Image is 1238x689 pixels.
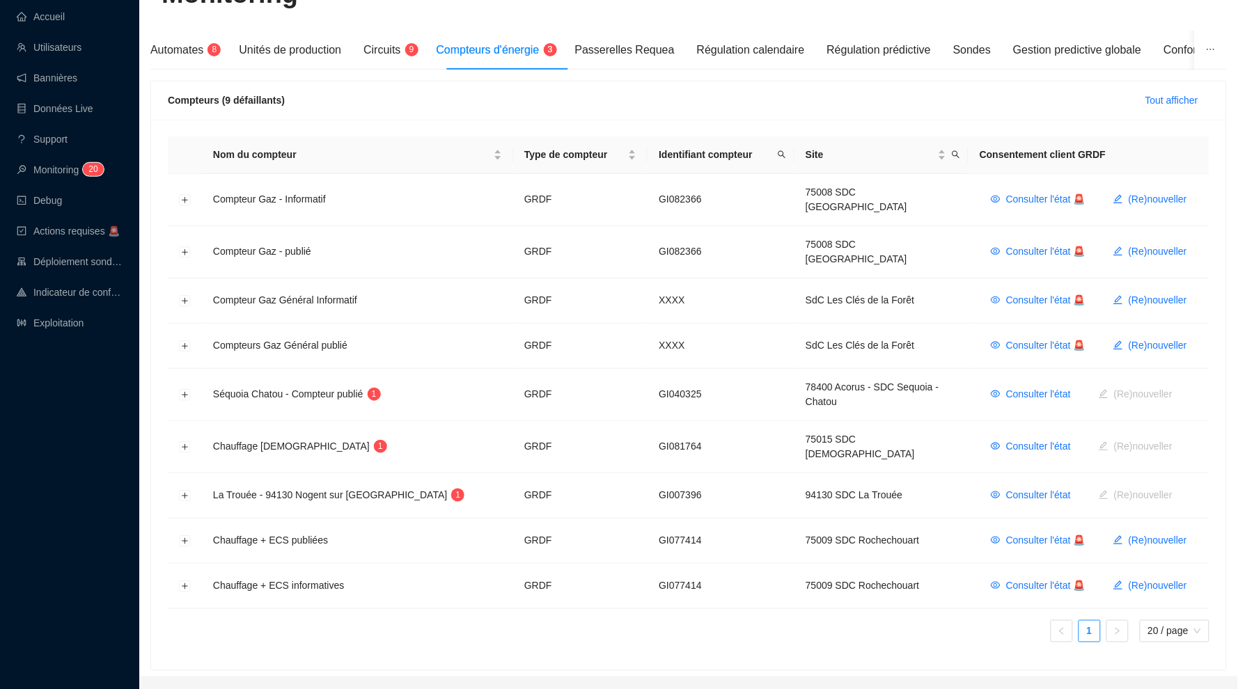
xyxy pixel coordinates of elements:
[1102,241,1198,263] button: (Re)nouveller
[1013,42,1141,58] div: Gestion predictive globale
[1102,189,1198,211] button: (Re)nouveller
[180,491,191,502] button: Développer la ligne
[213,489,447,500] span: La Trouée - 94130 Nogent sur [GEOGRAPHIC_DATA]
[806,489,902,500] span: 94130 SDC La Trouée
[212,45,217,54] span: 8
[213,534,328,546] span: Chauffage + ECS publiées
[456,490,461,500] span: 1
[88,164,93,174] span: 2
[1113,194,1123,204] span: edit
[378,441,383,451] span: 1
[1140,620,1209,642] div: taille de la page
[513,174,648,226] td: GRDF
[1195,31,1227,70] button: ellipsis
[1134,89,1209,111] button: Tout afficher
[1006,244,1086,259] span: Consulter l'état 🚨
[648,564,794,609] td: GI077414
[405,43,418,56] sup: 9
[1113,340,1123,350] span: edit
[1058,627,1066,635] span: left
[575,44,675,56] span: Passerelles Requea
[648,518,794,564] td: GI077414
[1106,620,1129,642] li: Page suivante
[213,340,347,351] span: Compteurs Gaz Général publié
[451,489,464,502] sup: 1
[806,148,935,162] span: Site
[1129,533,1187,548] span: (Re)nouveller
[180,390,191,401] button: Développer la ligne
[1129,578,1187,593] span: (Re)nouveller
[1102,335,1198,357] button: (Re)nouveller
[806,294,914,306] span: SdC Les Clés de la Forêt
[991,580,1001,590] span: eye
[17,287,123,298] a: heat-mapIndicateur de confort
[180,195,191,206] button: Développer la ligne
[1006,488,1071,502] span: Consulter l'état
[368,388,381,401] sup: 1
[991,194,1001,204] span: eye
[372,389,377,399] span: 1
[1102,575,1198,597] button: (Re)nouveller
[1129,293,1187,308] span: (Re)nouveller
[513,136,648,174] th: Type de compteur
[17,195,62,206] a: codeDebug
[180,341,191,352] button: Développer la ligne
[991,441,1001,451] span: eye
[953,42,991,58] div: Sondes
[17,164,100,175] a: monitorMonitoring20
[1106,620,1129,642] button: right
[806,434,915,459] span: 75015 SDC [DEMOGRAPHIC_DATA]
[1088,436,1184,458] button: (Re)nouveller
[168,95,285,106] span: Compteurs (9 défaillants)
[1148,621,1201,642] span: 20 / page
[17,42,81,53] a: teamUtilisateurs
[1079,621,1100,642] a: 1
[513,421,648,473] td: GRDF
[17,103,93,114] a: databaseDonnées Live
[827,42,931,58] div: Régulation prédictive
[180,247,191,258] button: Développer la ligne
[794,136,969,174] th: Site
[213,441,370,452] span: Chauffage [DEMOGRAPHIC_DATA]
[806,381,939,407] span: 78400 Acorus - SDC Sequoia - Chatou
[1006,338,1086,353] span: Consulter l'état 🚨
[239,44,341,56] span: Unités de production
[980,530,1097,552] button: Consulter l'état 🚨
[513,278,648,324] td: GRDF
[1129,338,1187,353] span: (Re)nouveller
[1006,192,1086,207] span: Consulter l'état 🚨
[1113,627,1122,635] span: right
[1102,530,1198,552] button: (Re)nouveller
[980,575,1097,597] button: Consulter l'état 🚨
[513,564,648,609] td: GRDF
[180,296,191,307] button: Développer la ligne
[648,278,794,324] td: XXXX
[991,535,1001,545] span: eye
[1113,246,1123,256] span: edit
[1113,295,1123,305] span: edit
[17,226,26,236] span: check-square
[806,580,919,591] span: 75009 SDC Rochechouart
[1006,439,1071,454] span: Consulter l'état
[33,225,120,237] span: Actions requises 🚨
[180,581,191,592] button: Développer la ligne
[83,163,103,176] sup: 20
[1088,484,1184,507] button: (Re)nouveller
[659,148,772,162] span: Identifiant compteur
[513,226,648,278] td: GRDF
[374,440,387,453] sup: 1
[648,421,794,473] td: GI081764
[648,226,794,278] td: GI082366
[1006,533,1086,548] span: Consulter l'état 🚨
[17,134,68,145] a: questionSupport
[1113,580,1123,590] span: edit
[1163,42,1200,58] div: Confort
[213,193,326,205] span: Compteur Gaz - Informatif
[17,11,65,22] a: homeAccueil
[949,145,963,165] span: search
[213,580,344,591] span: Chauffage + ECS informatives
[806,534,919,546] span: 75009 SDC Rochechouart
[180,442,191,453] button: Développer la ligne
[806,239,907,264] span: 75008 SDC [GEOGRAPHIC_DATA]
[1088,383,1184,406] button: (Re)nouveller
